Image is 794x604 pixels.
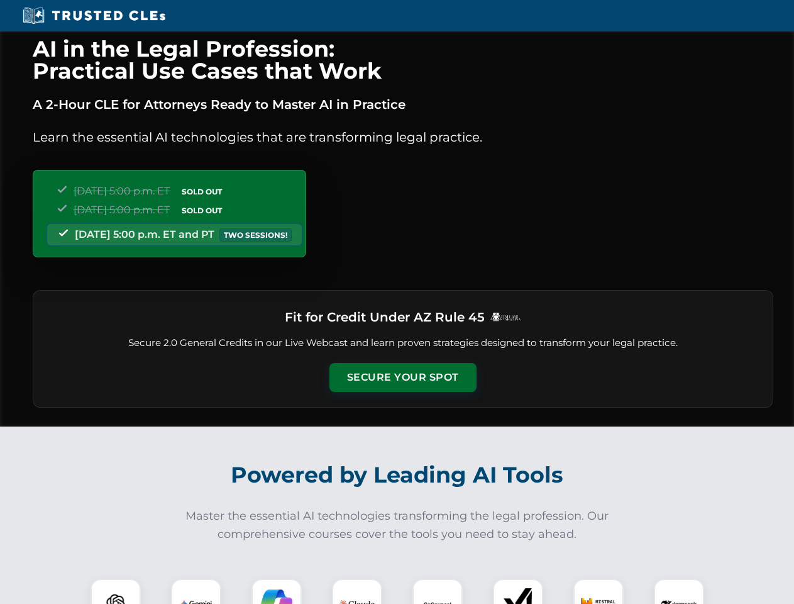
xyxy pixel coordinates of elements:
[33,94,773,115] p: A 2-Hour CLE for Attorneys Ready to Master AI in Practice
[48,336,758,350] p: Secure 2.0 General Credits in our Live Webcast and learn proven strategies designed to transform ...
[177,507,617,544] p: Master the essential AI technologies transforming the legal profession. Our comprehensive courses...
[33,38,773,82] h1: AI in the Legal Profession: Practical Use Cases that Work
[285,306,485,328] h3: Fit for Credit Under AZ Rule 45
[490,312,521,322] img: Logo
[177,185,226,198] span: SOLD OUT
[19,6,169,25] img: Trusted CLEs
[33,127,773,147] p: Learn the essential AI technologies that are transforming legal practice.
[177,204,226,217] span: SOLD OUT
[74,185,170,197] span: [DATE] 5:00 p.m. ET
[74,204,170,216] span: [DATE] 5:00 p.m. ET
[329,363,477,392] button: Secure Your Spot
[49,453,746,497] h2: Powered by Leading AI Tools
